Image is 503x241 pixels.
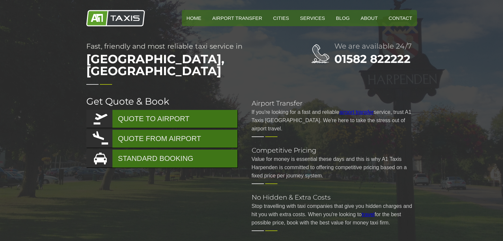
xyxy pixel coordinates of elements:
[86,97,238,106] h2: Get Quote & Book
[86,50,285,80] span: [GEOGRAPHIC_DATA], [GEOGRAPHIC_DATA]
[86,43,285,80] h1: Fast, friendly and most reliable taxi service in
[384,10,417,26] a: Contact
[252,194,417,201] h2: No Hidden & Extra Costs
[252,155,417,180] p: Value for money is essential these days and this is why A1 Taxis Harpenden is committed to offeri...
[295,10,330,26] a: Services
[362,212,375,217] a: travel
[334,43,417,50] h2: We are available 24/7
[334,52,410,66] a: 01582 822222
[208,10,267,26] a: Airport Transfer
[86,10,145,26] img: A1 Taxis
[339,109,374,115] a: airport transfer
[182,10,206,26] a: HOME
[86,110,237,128] a: QUOTE TO AIRPORT
[252,202,417,227] p: Stop travelling with taxi companies that give you hidden charges and hit you with extra costs. Wh...
[252,147,417,154] h2: Competitive Pricing
[252,100,417,107] h2: Airport Transfer
[331,10,355,26] a: Blog
[86,150,237,168] a: STANDARD BOOKING
[86,130,237,148] a: QUOTE FROM AIRPORT
[252,108,417,133] p: If you're looking for a fast and reliable service, trust A1 Taxis [GEOGRAPHIC_DATA]. We're here t...
[356,10,382,26] a: About
[269,10,294,26] a: Cities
